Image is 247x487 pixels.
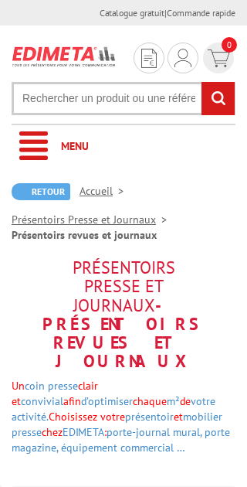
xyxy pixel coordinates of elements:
[12,41,117,71] img: Edimeta
[12,379,230,455] font: Un
[12,379,215,424] font: clair et afin chaque de Choisissez votre
[21,394,63,408] a: convivial
[167,394,180,408] a: m²
[208,49,230,67] img: devis rapide
[63,425,104,439] a: EDIMETA
[12,82,235,115] input: Rechercher un produit ou une référence...
[42,258,205,370] h1: - Présentoirs revues et journaux
[167,7,235,19] a: Commande rapide
[174,49,191,67] img: devis rapide
[25,379,45,393] a: coin
[107,425,201,439] a: porte-journal mural,
[12,410,222,439] a: mobilier presse
[12,227,157,243] li: Présentoirs revues et journaux
[12,394,215,424] a: votre activité.
[80,184,130,198] a: Accueil
[61,441,185,455] a: équipement commercial …
[125,410,174,424] a: présentoir
[174,410,183,424] span: et
[201,43,235,73] a: devis rapide 0
[12,125,235,168] a: Menu
[73,257,175,315] span: Présentoirs Presse et Journaux
[201,82,235,115] input: rechercher
[12,425,230,455] span: chez :
[100,6,235,19] div: |
[100,7,164,19] a: Catalogue gratuit
[141,49,157,68] img: devis rapide
[61,139,89,153] span: Menu
[48,379,78,393] a: presse
[222,37,237,53] span: 0
[12,213,173,226] a: Présentoirs Presse et Journaux
[12,425,230,455] a: porte magazine,
[12,183,70,200] a: Retour
[81,394,133,408] a: d’optimiser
